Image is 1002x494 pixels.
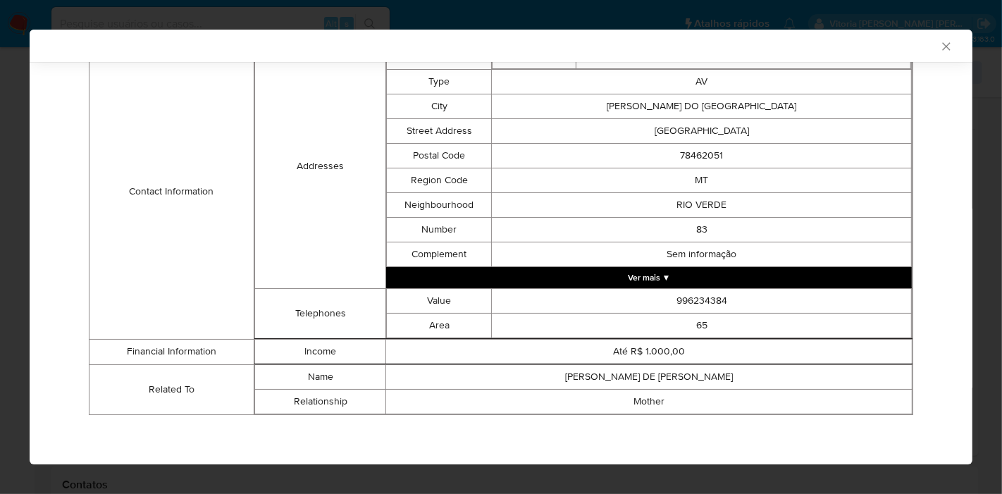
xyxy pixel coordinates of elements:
td: Sem informação [492,242,912,266]
td: Income [254,339,386,364]
td: Related To [89,364,254,414]
td: Addresses [254,44,386,288]
td: Street Address [387,118,492,143]
td: RIO VERDE [492,192,912,217]
td: Region Code [387,168,492,192]
td: Mother [386,389,913,414]
td: [PERSON_NAME] DE [PERSON_NAME] [386,364,913,389]
td: Postal Code [387,143,492,168]
button: Fechar a janela [939,39,952,52]
td: Complement [387,242,492,266]
button: Expand array [386,267,912,288]
td: Value [387,288,492,313]
td: Financial Information [89,339,254,364]
td: 65 [492,313,912,338]
td: Area [387,313,492,338]
td: Telephones [254,288,386,338]
td: Contact Information [89,44,254,339]
td: Relationship [254,389,386,414]
td: Number [387,217,492,242]
td: [GEOGRAPHIC_DATA] [492,118,912,143]
td: Neighbourhood [387,192,492,217]
div: closure-recommendation-modal [30,30,972,464]
td: AV [492,69,912,94]
td: 83 [492,217,912,242]
td: 78462051 [492,143,912,168]
td: Name [254,364,386,389]
td: MT [492,168,912,192]
td: Type [387,69,492,94]
td: 996234384 [492,288,912,313]
td: City [387,94,492,118]
td: Até R$ 1.000,00 [386,339,913,364]
td: [PERSON_NAME] DO [GEOGRAPHIC_DATA] [492,94,912,118]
